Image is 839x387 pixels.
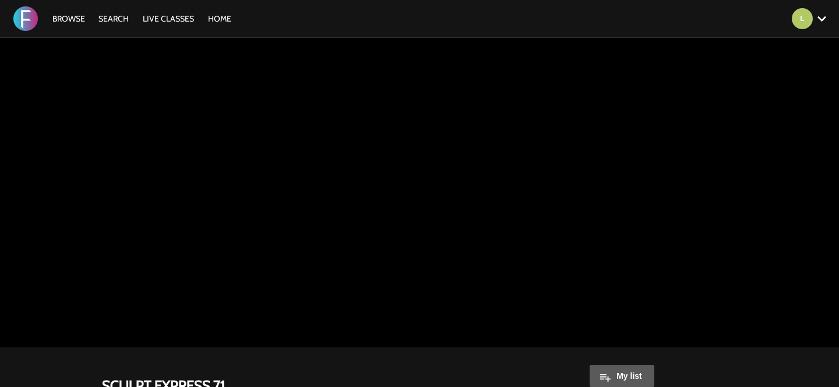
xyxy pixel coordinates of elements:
a: Browse [47,13,91,24]
nav: Primary [47,13,238,24]
button: My list [590,365,654,387]
a: Search [93,13,135,24]
a: LIVE CLASSES [137,13,200,24]
img: FORMATION [13,6,38,31]
a: HOME [202,13,237,24]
